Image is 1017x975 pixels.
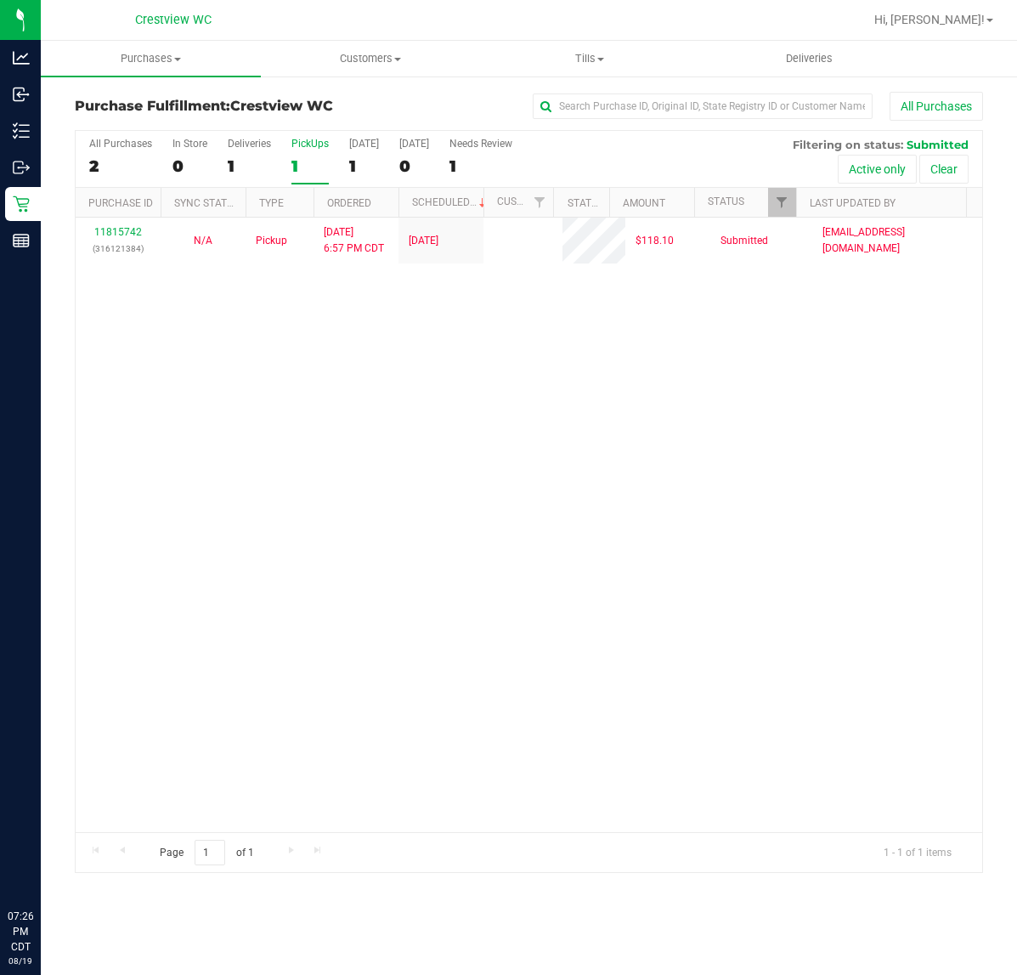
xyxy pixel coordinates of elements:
div: 2 [89,156,152,176]
span: Customers [262,51,480,66]
a: 11815742 [94,226,142,238]
span: [EMAIL_ADDRESS][DOMAIN_NAME] [822,224,972,257]
div: 1 [449,156,512,176]
span: Tills [481,51,699,66]
a: Purchases [41,41,261,77]
div: 1 [291,156,329,176]
a: Status [708,196,744,207]
span: [DATE] [409,233,438,249]
input: 1 [195,840,225,866]
span: Crestview WC [135,13,212,27]
a: Customers [261,41,481,77]
div: In Store [172,138,207,150]
button: All Purchases [890,92,983,121]
span: Deliveries [763,51,856,66]
a: Filter [768,188,796,217]
div: 0 [172,156,207,176]
span: Crestview WC [230,98,333,114]
a: Sync Status [174,197,240,209]
span: 1 - 1 of 1 items [870,840,965,865]
a: Purchase ID [88,197,153,209]
a: Tills [480,41,700,77]
div: 0 [399,156,429,176]
a: Amount [623,197,665,209]
span: Hi, [PERSON_NAME]! [874,13,985,26]
div: All Purchases [89,138,152,150]
input: Search Purchase ID, Original ID, State Registry ID or Customer Name... [533,94,873,119]
div: Needs Review [449,138,512,150]
a: Scheduled [412,196,489,208]
span: Filtering on status: [793,138,903,151]
inline-svg: Analytics [13,49,30,66]
a: Ordered [327,197,371,209]
button: Active only [838,155,917,184]
inline-svg: Outbound [13,159,30,176]
span: Submitted [907,138,969,151]
div: 1 [228,156,271,176]
iframe: Resource center [17,839,68,890]
span: Purchases [41,51,261,66]
a: State Registry ID [568,197,657,209]
span: $118.10 [636,233,674,249]
a: Deliveries [700,41,920,77]
span: [DATE] 6:57 PM CDT [324,224,384,257]
h3: Purchase Fulfillment: [75,99,377,114]
div: 1 [349,156,379,176]
inline-svg: Inbound [13,86,30,103]
button: Clear [919,155,969,184]
a: Type [259,197,284,209]
inline-svg: Inventory [13,122,30,139]
div: PickUps [291,138,329,150]
p: 08/19 [8,955,33,967]
a: Filter [525,188,553,217]
div: [DATE] [349,138,379,150]
span: Submitted [720,233,768,249]
p: (316121384) [86,241,150,257]
div: [DATE] [399,138,429,150]
span: Not Applicable [194,235,212,247]
inline-svg: Retail [13,196,30,213]
inline-svg: Reports [13,232,30,249]
button: N/A [194,233,212,249]
div: Deliveries [228,138,271,150]
p: 07:26 PM CDT [8,909,33,955]
span: Page of 1 [145,840,268,866]
span: Pickup [256,233,287,249]
a: Customer [497,196,550,207]
a: Last Updated By [810,197,896,209]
